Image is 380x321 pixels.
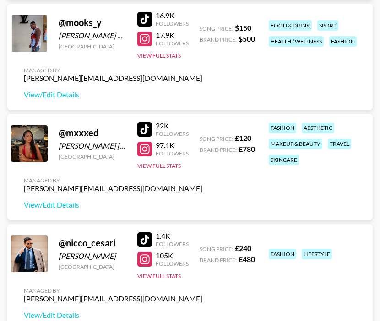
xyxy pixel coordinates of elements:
[235,134,251,142] strong: £ 120
[137,273,181,279] button: View Full Stats
[156,121,189,130] div: 22K
[24,287,202,294] div: Managed By
[59,237,126,249] div: @ nicco_cesari
[59,263,126,270] div: [GEOGRAPHIC_DATA]
[59,31,126,40] div: [PERSON_NAME] Moko
[156,130,189,137] div: Followers
[156,141,189,150] div: 97.1K
[156,241,189,247] div: Followers
[24,74,202,83] div: [PERSON_NAME][EMAIL_ADDRESS][DOMAIN_NAME]
[59,153,126,160] div: [GEOGRAPHIC_DATA]
[59,127,126,139] div: @ mxxxed
[235,244,251,252] strong: £ 240
[302,249,332,259] div: lifestyle
[269,139,322,149] div: makeup & beauty
[156,251,189,260] div: 105K
[239,144,255,153] strong: £ 780
[200,146,237,153] span: Brand Price:
[24,184,202,193] div: [PERSON_NAME][EMAIL_ADDRESS][DOMAIN_NAME]
[235,23,251,32] strong: $ 150
[317,20,338,31] div: sport
[24,294,202,303] div: [PERSON_NAME][EMAIL_ADDRESS][DOMAIN_NAME]
[200,257,237,263] span: Brand Price:
[137,162,181,169] button: View Full Stats
[156,150,189,157] div: Followers
[328,139,351,149] div: travel
[59,43,126,50] div: [GEOGRAPHIC_DATA]
[59,141,126,150] div: [PERSON_NAME] [PERSON_NAME]
[156,40,189,47] div: Followers
[200,135,233,142] span: Song Price:
[239,255,255,263] strong: £ 480
[329,36,357,47] div: fashion
[269,123,296,133] div: fashion
[59,17,126,28] div: @ mooks_y
[200,36,237,43] span: Brand Price:
[156,31,189,40] div: 17.9K
[200,25,233,32] span: Song Price:
[59,251,126,261] div: [PERSON_NAME]
[269,249,296,259] div: fashion
[24,90,202,99] a: View/Edit Details
[24,200,202,209] a: View/Edit Details
[269,36,324,47] div: health / wellness
[269,20,312,31] div: food & drink
[24,67,202,74] div: Managed By
[239,34,255,43] strong: $ 500
[24,310,202,320] a: View/Edit Details
[24,177,202,184] div: Managed By
[137,52,181,59] button: View Full Stats
[302,123,334,133] div: aesthetic
[156,260,189,267] div: Followers
[156,231,189,241] div: 1.4K
[269,155,299,165] div: skincare
[200,246,233,252] span: Song Price:
[156,20,189,27] div: Followers
[156,11,189,20] div: 16.9K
